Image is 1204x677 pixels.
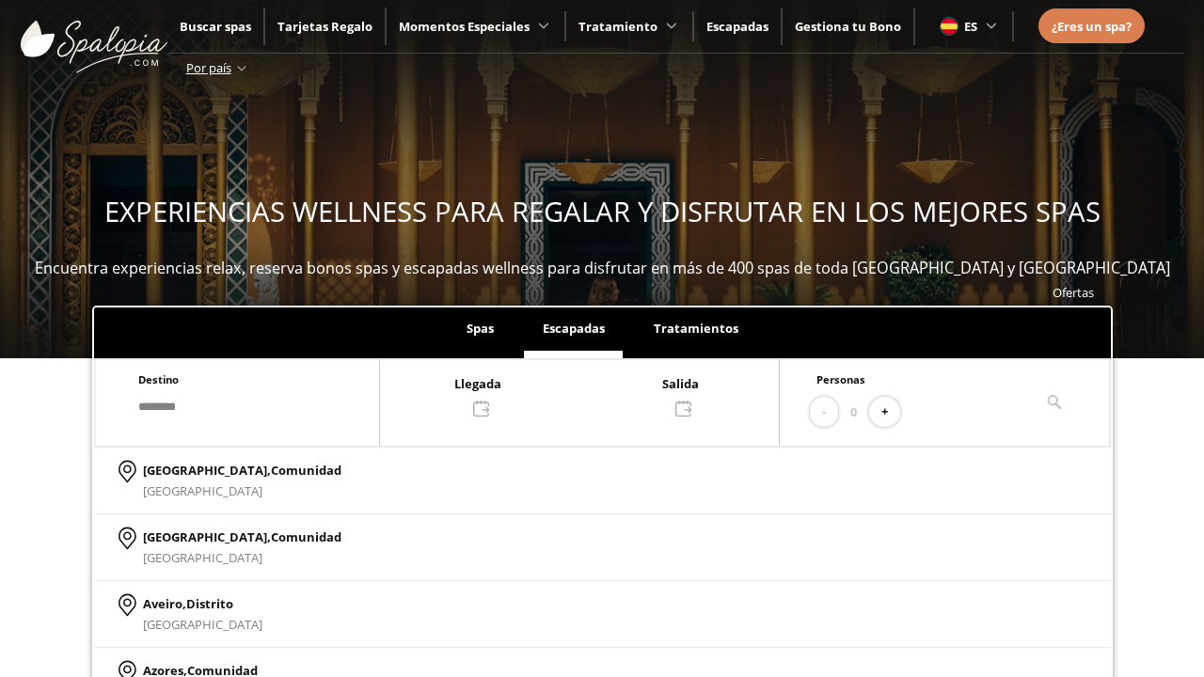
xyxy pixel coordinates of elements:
a: Buscar spas [180,18,251,35]
p: Aveiro, [143,593,262,614]
img: ImgLogoSpalopia.BvClDcEz.svg [21,2,167,73]
span: Personas [816,372,865,386]
a: Ofertas [1053,284,1094,301]
span: Comunidad [271,462,341,479]
span: Distrito [186,595,233,612]
span: EXPERIENCIAS WELLNESS PARA REGALAR Y DISFRUTAR EN LOS MEJORES SPAS [104,193,1101,230]
span: ¿Eres un spa? [1052,18,1132,35]
a: Tarjetas Regalo [277,18,372,35]
p: [GEOGRAPHIC_DATA], [143,527,341,547]
button: - [810,397,838,428]
button: + [869,397,900,428]
span: [GEOGRAPHIC_DATA] [143,616,262,633]
span: Encuentra experiencias relax, reserva bonos spas y escapadas wellness para disfrutar en más de 40... [35,258,1170,278]
span: Comunidad [271,528,341,545]
span: Escapadas [543,320,605,337]
span: [GEOGRAPHIC_DATA] [143,549,262,566]
span: Spas [467,320,494,337]
span: [GEOGRAPHIC_DATA] [143,482,262,499]
span: Destino [138,372,179,386]
a: ¿Eres un spa? [1052,16,1132,37]
a: Gestiona tu Bono [795,18,901,35]
span: Por país [186,59,231,76]
p: [GEOGRAPHIC_DATA], [143,460,341,480]
span: Tratamientos [654,320,738,337]
span: 0 [850,401,857,422]
a: Escapadas [706,18,768,35]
